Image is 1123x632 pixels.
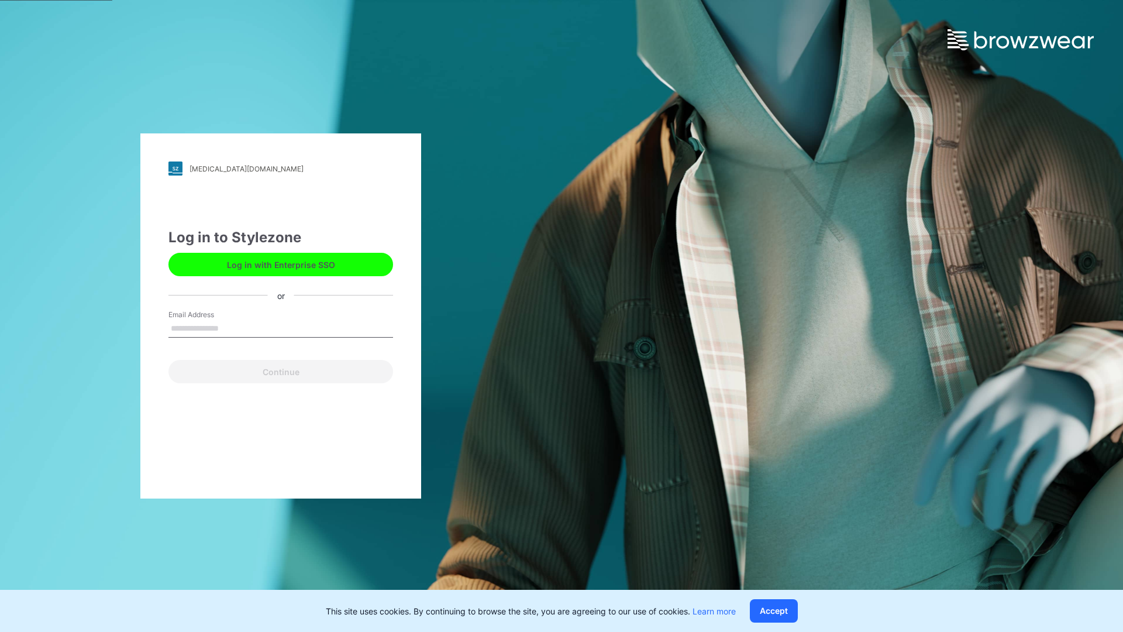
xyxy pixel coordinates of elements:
[948,29,1094,50] img: browzwear-logo.e42bd6dac1945053ebaf764b6aa21510.svg
[168,162,182,176] img: stylezone-logo.562084cfcfab977791bfbf7441f1a819.svg
[268,289,294,301] div: or
[190,164,304,173] div: [MEDICAL_DATA][DOMAIN_NAME]
[168,162,393,176] a: [MEDICAL_DATA][DOMAIN_NAME]
[326,605,736,617] p: This site uses cookies. By continuing to browse the site, you are agreeing to our use of cookies.
[168,227,393,248] div: Log in to Stylezone
[168,310,250,320] label: Email Address
[693,606,736,616] a: Learn more
[168,253,393,276] button: Log in with Enterprise SSO
[750,599,798,623] button: Accept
